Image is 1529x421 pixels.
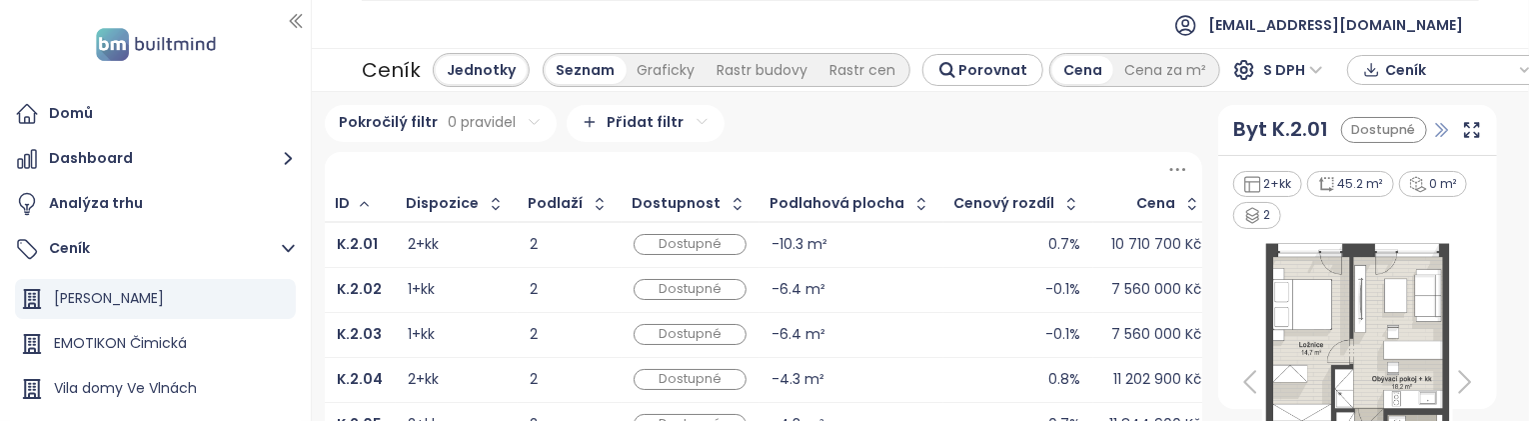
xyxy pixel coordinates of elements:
[771,283,825,296] div: -6.4 m²
[1233,171,1303,198] div: 2+kk
[567,105,725,142] div: Přidat filtr
[436,56,527,84] div: Jednotky
[529,197,584,210] div: Podlaží
[362,52,421,88] div: Ceník
[530,373,609,386] div: 2
[10,184,301,224] a: Analýza trhu
[530,283,609,296] div: 2
[15,369,296,409] div: Vila domy Ve Vlnách
[634,324,747,345] div: Dostupné
[1048,373,1080,386] div: 0.8%
[337,328,382,341] a: K.2.03
[1208,1,1463,49] span: [EMAIL_ADDRESS][DOMAIN_NAME]
[449,111,517,133] span: 0 pravidel
[336,197,351,210] div: ID
[337,324,382,344] b: K.2.03
[49,191,143,216] div: Analýza trhu
[1233,114,1328,145] a: Byt K.2.01
[1045,283,1080,296] div: -0.1%
[770,197,905,210] div: Podlahová plocha
[408,373,439,386] div: 2+kk
[337,373,383,386] a: K.2.04
[922,54,1043,86] button: Porovnat
[819,56,907,84] div: Rastr cen
[1233,202,1282,229] div: 2
[627,56,707,84] div: Graficky
[15,279,296,319] div: [PERSON_NAME]
[408,328,435,341] div: 1+kk
[1052,56,1113,84] div: Cena
[10,229,301,269] button: Ceník
[54,288,164,308] span: [PERSON_NAME]
[1113,373,1201,386] div: 11 202 900 Kč
[1111,328,1201,341] div: 7 560 000 Kč
[407,197,480,210] div: Dispozice
[530,238,609,251] div: 2
[337,238,378,251] a: K.2.01
[1399,171,1468,198] div: 0 m²
[1385,55,1514,85] span: Ceník
[1341,117,1427,144] div: Dostupné
[1137,197,1176,210] div: Cena
[634,234,747,255] div: Dostupné
[634,369,747,390] div: Dostupné
[49,101,93,126] div: Domů
[1111,238,1201,251] div: 10 710 700 Kč
[771,373,824,386] div: -4.3 m²
[1045,328,1080,341] div: -0.1%
[90,24,222,65] img: logo
[10,139,301,179] button: Dashboard
[1113,56,1217,84] div: Cena za m²
[15,324,296,364] div: EMOTIKON Čimická
[408,238,439,251] div: 2+kk
[337,279,382,299] b: K.2.02
[54,378,197,398] span: Vila domy Ve Vlnách
[954,197,1055,210] div: Cenový rozdíl
[325,105,557,142] div: Pokročilý filtr
[958,59,1027,81] span: Porovnat
[633,197,722,210] div: Dostupnost
[707,56,819,84] div: Rastr budovy
[546,56,627,84] div: Seznam
[771,328,825,341] div: -6.4 m²
[408,283,435,296] div: 1+kk
[1048,238,1080,251] div: 0.7%
[337,234,378,254] b: K.2.01
[1263,55,1323,85] span: S DPH
[54,333,187,353] span: EMOTIKON Čimická
[1111,283,1201,296] div: 7 560 000 Kč
[771,238,827,251] div: -10.3 m²
[337,283,382,296] a: K.2.02
[634,279,747,300] div: Dostupné
[10,94,301,134] a: Domů
[1307,171,1394,198] div: 45.2 m²
[530,328,609,341] div: 2
[337,369,383,389] b: K.2.04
